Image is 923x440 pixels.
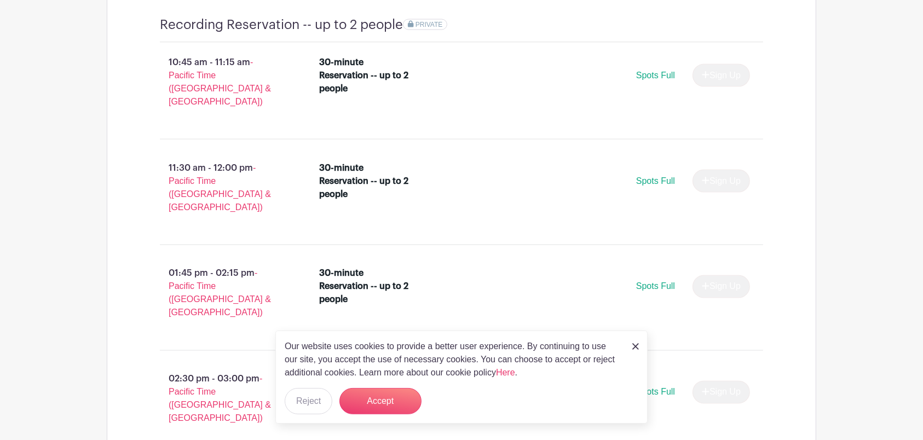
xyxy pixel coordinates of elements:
[636,71,675,80] span: Spots Full
[142,51,302,113] p: 10:45 am - 11:15 am
[285,388,332,414] button: Reject
[142,368,302,430] p: 02:30 pm - 03:00 pm
[320,161,414,201] div: 30-minute Reservation -- up to 2 people
[285,340,621,379] p: Our website uses cookies to provide a better user experience. By continuing to use our site, you ...
[496,368,515,377] a: Here
[169,269,271,317] span: - Pacific Time ([GEOGRAPHIC_DATA] & [GEOGRAPHIC_DATA])
[142,157,302,218] p: 11:30 am - 12:00 pm
[169,374,271,423] span: - Pacific Time ([GEOGRAPHIC_DATA] & [GEOGRAPHIC_DATA])
[636,387,675,397] span: Spots Full
[339,388,422,414] button: Accept
[160,17,403,33] h4: Recording Reservation -- up to 2 people
[169,163,271,212] span: - Pacific Time ([GEOGRAPHIC_DATA] & [GEOGRAPHIC_DATA])
[142,263,302,324] p: 01:45 pm - 02:15 pm
[320,267,414,306] div: 30-minute Reservation -- up to 2 people
[636,176,675,186] span: Spots Full
[320,56,414,95] div: 30-minute Reservation -- up to 2 people
[169,57,271,106] span: - Pacific Time ([GEOGRAPHIC_DATA] & [GEOGRAPHIC_DATA])
[632,343,639,350] img: close_button-5f87c8562297e5c2d7936805f587ecaba9071eb48480494691a3f1689db116b3.svg
[636,282,675,291] span: Spots Full
[416,21,443,28] span: PRIVATE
